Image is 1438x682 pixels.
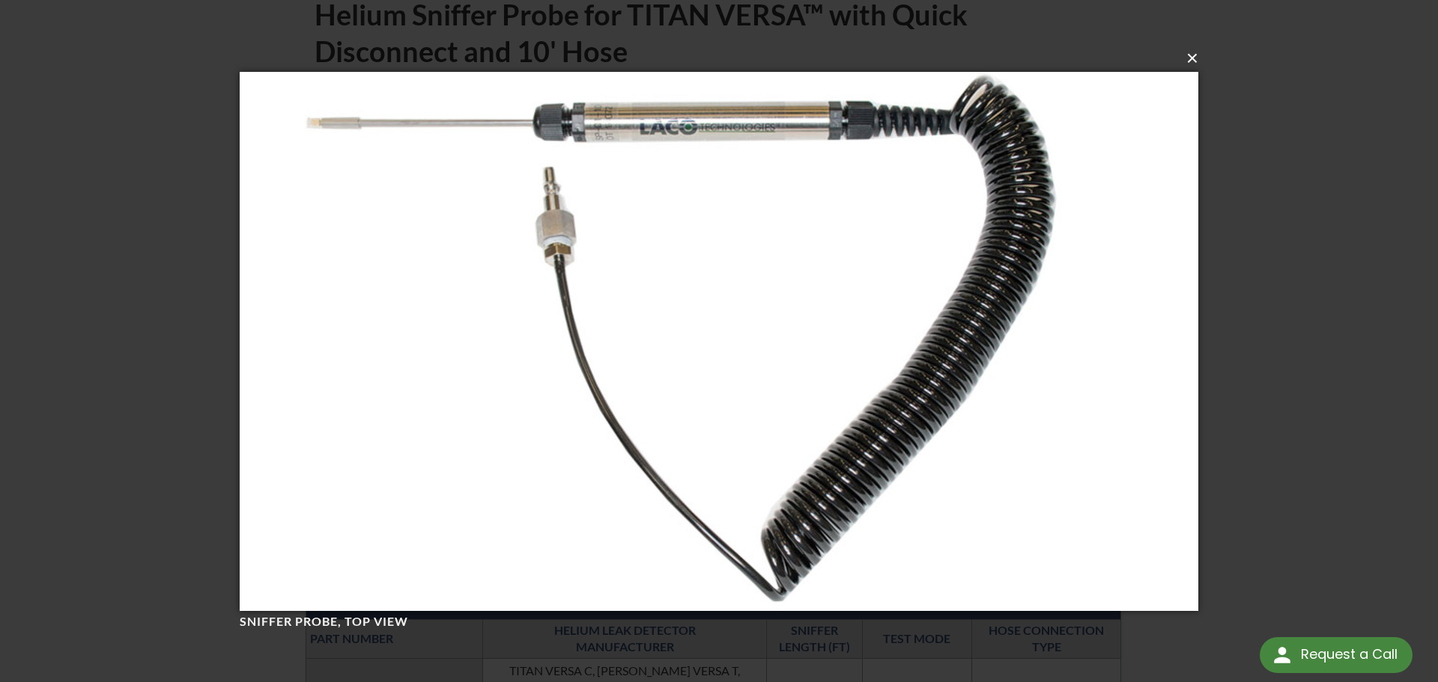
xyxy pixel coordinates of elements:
[1260,637,1413,673] div: Request a Call
[240,614,1171,630] h4: Sniffer Probe, top view
[240,42,1198,641] img: Sniffer Probe, top view
[1301,637,1398,672] div: Request a Call
[1270,643,1294,667] img: round button
[244,42,1203,75] button: ×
